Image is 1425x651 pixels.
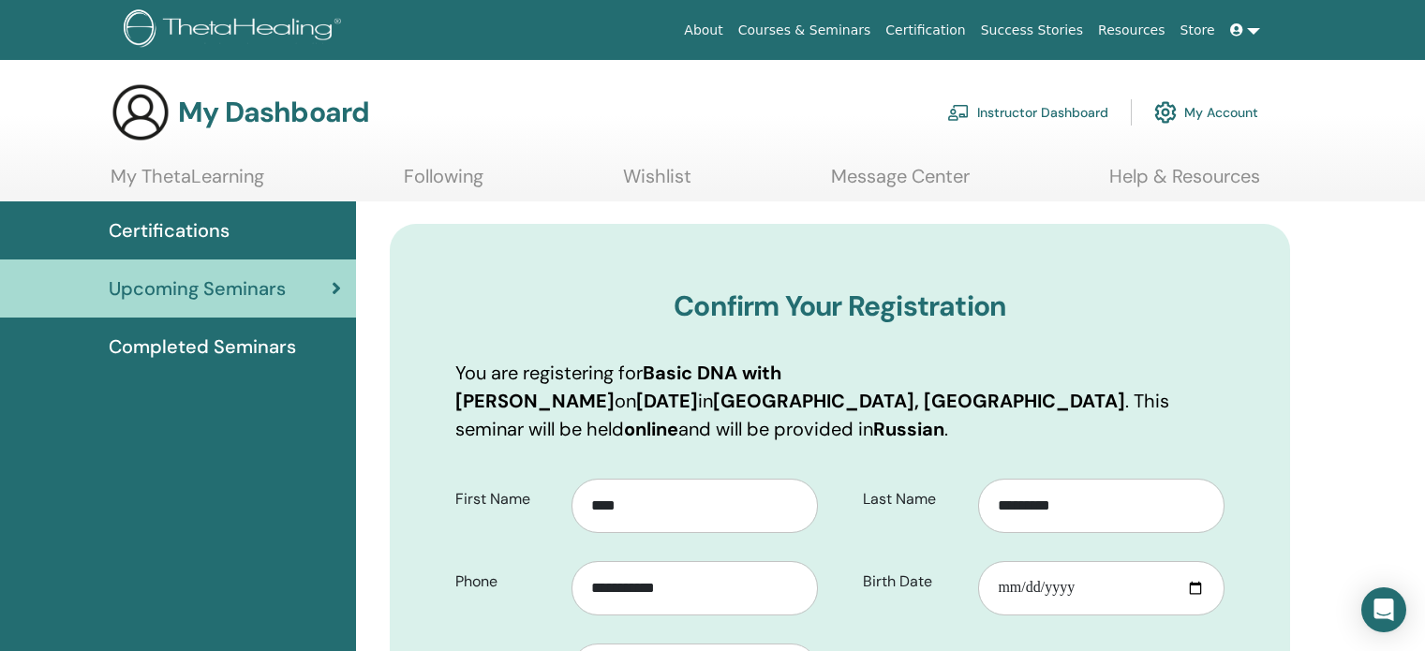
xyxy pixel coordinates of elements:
a: Courses & Seminars [731,13,879,48]
h3: My Dashboard [178,96,369,129]
b: online [624,417,678,441]
a: Following [404,165,483,201]
a: My Account [1154,92,1258,133]
a: Certification [878,13,972,48]
label: First Name [441,481,571,517]
img: cog.svg [1154,96,1177,128]
span: Certifications [109,216,230,244]
img: logo.png [124,9,348,52]
a: My ThetaLearning [111,165,264,201]
a: Instructor Dashboard [947,92,1108,133]
a: Store [1173,13,1223,48]
a: Help & Resources [1109,165,1260,201]
b: [GEOGRAPHIC_DATA], [GEOGRAPHIC_DATA] [713,389,1125,413]
h3: Confirm Your Registration [455,289,1225,323]
span: Completed Seminars [109,333,296,361]
a: Wishlist [623,165,691,201]
div: Open Intercom Messenger [1361,587,1406,632]
a: Message Center [831,165,970,201]
a: About [676,13,730,48]
b: Russian [873,417,944,441]
a: Resources [1091,13,1173,48]
label: Phone [441,564,571,599]
img: chalkboard-teacher.svg [947,104,970,121]
a: Success Stories [973,13,1091,48]
b: [DATE] [636,389,698,413]
label: Birth Date [849,564,979,599]
label: Last Name [849,481,979,517]
img: generic-user-icon.jpg [111,82,171,142]
p: You are registering for on in . This seminar will be held and will be provided in . [455,359,1225,443]
span: Upcoming Seminars [109,274,286,303]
